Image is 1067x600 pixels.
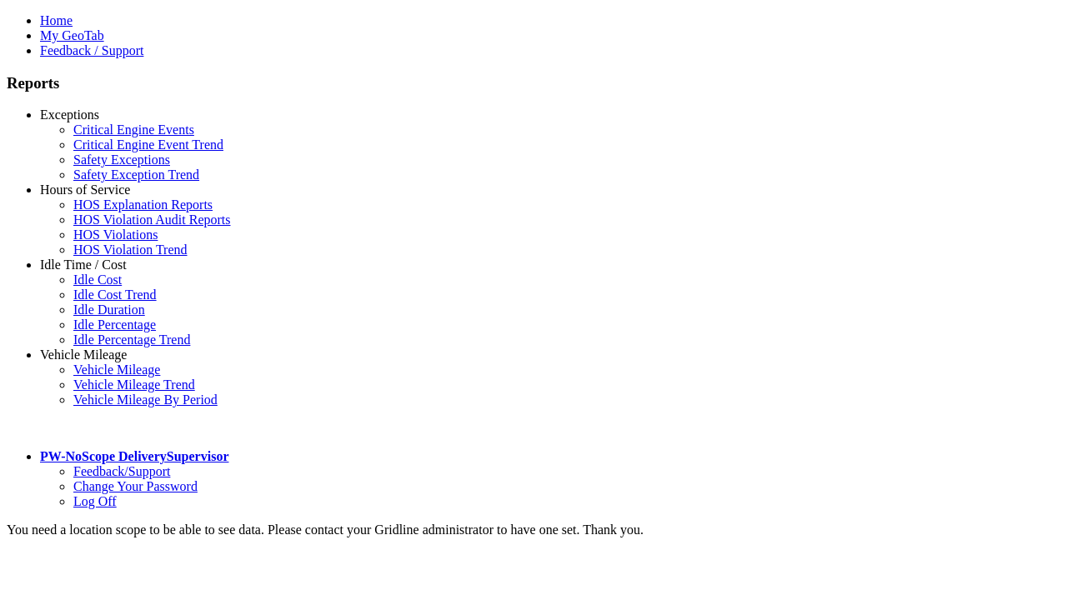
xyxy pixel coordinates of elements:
[73,377,195,392] a: Vehicle Mileage Trend
[73,272,122,287] a: Idle Cost
[73,212,231,227] a: HOS Violation Audit Reports
[40,182,130,197] a: Hours of Service
[73,362,160,377] a: Vehicle Mileage
[73,197,213,212] a: HOS Explanation Reports
[73,392,218,407] a: Vehicle Mileage By Period
[73,242,188,257] a: HOS Violation Trend
[73,167,199,182] a: Safety Exception Trend
[73,227,158,242] a: HOS Violations
[40,449,228,463] a: PW-NoScope DeliverySupervisor
[40,107,99,122] a: Exceptions
[73,479,198,493] a: Change Your Password
[40,257,127,272] a: Idle Time / Cost
[40,13,73,27] a: Home
[73,122,194,137] a: Critical Engine Events
[40,43,143,57] a: Feedback / Support
[73,302,145,317] a: Idle Duration
[73,317,156,332] a: Idle Percentage
[73,137,223,152] a: Critical Engine Event Trend
[73,494,117,508] a: Log Off
[73,287,157,302] a: Idle Cost Trend
[40,347,127,362] a: Vehicle Mileage
[7,522,1060,537] div: You need a location scope to be able to see data. Please contact your Gridline administrator to h...
[73,464,170,478] a: Feedback/Support
[7,74,1060,92] h3: Reports
[73,332,190,347] a: Idle Percentage Trend
[40,28,104,42] a: My GeoTab
[73,152,170,167] a: Safety Exceptions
